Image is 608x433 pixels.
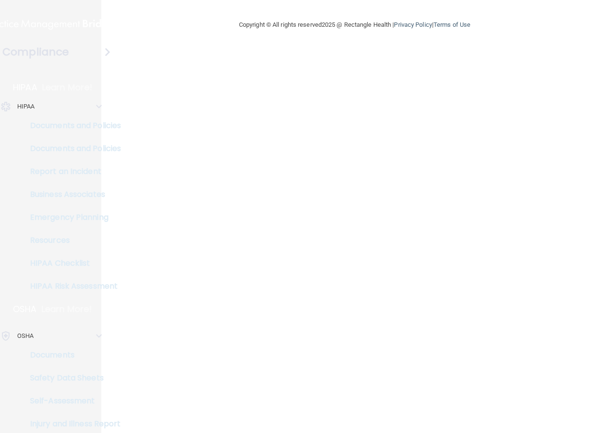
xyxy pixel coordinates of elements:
[6,259,137,268] p: HIPAA Checklist
[17,330,33,342] p: OSHA
[180,10,529,40] div: Copyright © All rights reserved 2025 @ Rectangle Health | |
[6,167,137,176] p: Report an Incident
[6,236,137,245] p: Resources
[434,21,470,28] a: Terms of Use
[6,396,137,406] p: Self-Assessment
[6,144,137,153] p: Documents and Policies
[2,45,69,59] h4: Compliance
[13,82,37,93] p: HIPAA
[6,121,137,130] p: Documents and Policies
[42,82,93,93] p: Learn More!
[6,419,137,429] p: Injury and Illness Report
[6,373,137,383] p: Safety Data Sheets
[42,303,92,315] p: Learn More!
[6,190,137,199] p: Business Associates
[394,21,432,28] a: Privacy Policy
[6,281,137,291] p: HIPAA Risk Assessment
[13,303,37,315] p: OSHA
[17,101,35,112] p: HIPAA
[6,213,137,222] p: Emergency Planning
[6,350,137,360] p: Documents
